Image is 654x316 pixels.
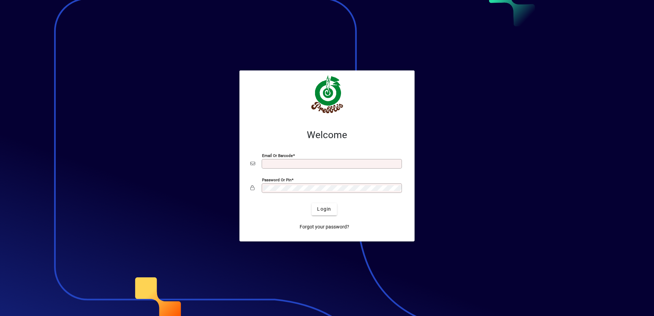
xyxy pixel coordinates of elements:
span: Forgot your password? [300,223,349,231]
h2: Welcome [250,129,404,141]
mat-label: Email or Barcode [262,153,293,158]
a: Forgot your password? [297,221,352,233]
button: Login [312,203,337,215]
mat-label: Password or Pin [262,177,291,182]
span: Login [317,206,331,213]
